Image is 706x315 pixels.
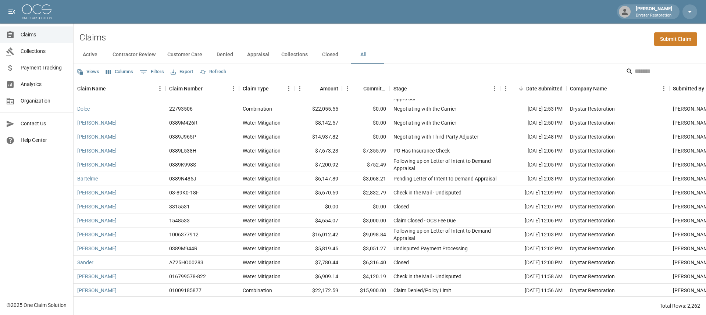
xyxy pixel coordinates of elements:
div: Water Mitigation [243,161,281,168]
a: [PERSON_NAME] [77,119,117,126]
div: Drystar Restoration [570,147,615,154]
div: [PERSON_NAME] [633,5,675,18]
div: [DATE] 2:03 PM [500,172,566,186]
div: Drystar Restoration [570,273,615,280]
div: Following up on Letter of Intent to Demand Appraisal [393,157,496,172]
div: Drystar Restoration [570,217,615,224]
div: Closed [393,203,409,210]
div: Committed Amount [342,78,390,99]
span: Collections [21,47,67,55]
div: $0.00 [294,200,342,214]
div: $0.00 [342,130,390,144]
div: Date Submitted [526,78,563,99]
button: Select columns [104,66,135,78]
a: [PERSON_NAME] [77,189,117,196]
button: Menu [342,83,353,94]
p: Drystar Restoration [636,12,672,19]
div: $7,355.99 [342,144,390,158]
div: $16,012.42 [294,228,342,242]
button: Menu [500,83,511,94]
div: Check in the Mail - Undisputed [393,189,461,196]
div: Negotiating with the Carrier [393,105,456,112]
div: [DATE] 12:00 PM [500,256,566,270]
div: Amount [294,78,342,99]
div: Water Mitigation [243,189,281,196]
div: Submitted By [673,78,704,99]
div: Drystar Restoration [570,161,615,168]
a: [PERSON_NAME] [77,217,117,224]
button: Sort [269,83,279,94]
button: Sort [106,83,116,94]
div: [DATE] 2:48 PM [500,130,566,144]
div: Claim Type [239,78,294,99]
div: $7,200.92 [294,158,342,172]
div: Drystar Restoration [570,119,615,126]
div: $4,120.19 [342,270,390,284]
div: 016799578-822 [169,273,206,280]
div: $0.00 [342,102,390,116]
div: [DATE] 2:50 PM [500,116,566,130]
span: Payment Tracking [21,64,67,72]
div: $5,670.69 [294,186,342,200]
div: $14,937.82 [294,130,342,144]
div: [DATE] 2:05 PM [500,158,566,172]
div: Negotiating with the Carrier [393,119,456,126]
div: [DATE] 2:53 PM [500,102,566,116]
div: Amount [320,78,338,99]
a: Dolce [77,105,90,112]
a: Bartelme [77,175,98,182]
span: Contact Us [21,120,67,128]
div: Water Mitigation [243,119,281,126]
div: [DATE] 12:07 PM [500,200,566,214]
button: Collections [275,46,314,64]
button: Sort [353,83,363,94]
button: Sort [607,83,617,94]
div: Drystar Restoration [570,175,615,182]
div: [DATE] 11:58 AM [500,270,566,284]
div: $752.49 [342,158,390,172]
button: open drawer [4,4,19,19]
div: [DATE] 11:56 AM [500,284,566,298]
div: Combination [243,105,272,112]
h2: Claims [79,32,106,43]
div: $22,172.59 [294,284,342,298]
div: $6,147.89 [294,172,342,186]
a: [PERSON_NAME] [77,245,117,252]
div: Stage [393,78,407,99]
div: Water Mitigation [243,231,281,238]
button: Menu [283,83,294,94]
div: AZ25HO00283 [169,259,203,266]
div: 01009185877 [169,287,202,294]
div: $15,900.00 [342,284,390,298]
button: Sort [407,83,417,94]
div: 0389M426R [169,119,197,126]
div: Following up on Letter of Intent to Demand Appraisal [393,227,496,242]
div: $2,832.79 [342,186,390,200]
div: Date Submitted [500,78,566,99]
div: $0.00 [342,200,390,214]
div: Stage [390,78,500,99]
div: dynamic tabs [74,46,706,64]
div: Negotiating with Third-Party Adjuster [393,133,478,140]
div: © 2025 One Claim Solution [7,301,67,309]
div: [DATE] 12:06 PM [500,214,566,228]
div: $6,316.40 [342,256,390,270]
span: Claims [21,31,67,39]
span: Organization [21,97,67,105]
div: PO Has Insurance Check [393,147,450,154]
div: [DATE] 2:06 PM [500,144,566,158]
div: Water Mitigation [243,245,281,252]
div: Drystar Restoration [570,245,615,252]
div: Drystar Restoration [570,105,615,112]
div: Pending Letter of Intent to Demand Appraisal [393,175,496,182]
div: 0389N485J [169,175,196,182]
div: Claim Type [243,78,269,99]
div: Water Mitigation [243,217,281,224]
div: 22793506 [169,105,193,112]
div: Water Mitigation [243,273,281,280]
div: 0389J965P [169,133,196,140]
div: Company Name [566,78,669,99]
div: Claim Denied/Policy Limit [393,287,451,294]
div: Drystar Restoration [570,203,615,210]
div: Check in the Mail - Undisputed [393,273,461,280]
